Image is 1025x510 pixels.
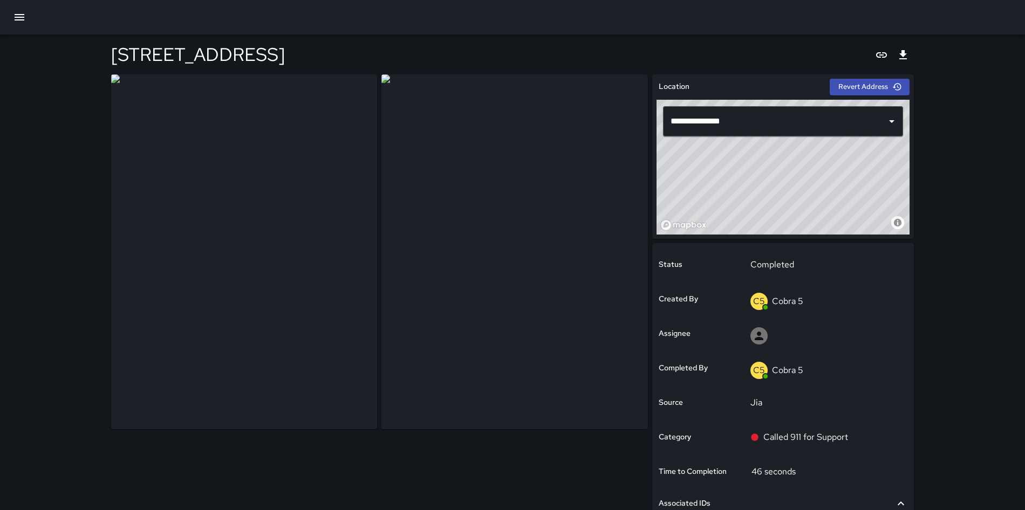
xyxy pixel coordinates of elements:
p: 46 seconds [751,466,796,477]
button: Export [892,44,914,66]
button: Copy link [871,44,892,66]
button: Revert Address [830,79,910,95]
h6: Assignee [659,328,691,340]
img: request_images%2F227ed190-76da-11f0-a1e4-d1b857124487 [111,74,377,429]
p: Cobra 5 [772,364,803,376]
h6: Category [659,431,691,443]
button: Open [884,114,899,129]
h6: Associated IDs [659,498,710,509]
p: C5 [753,364,765,377]
h4: [STREET_ADDRESS] [111,43,285,66]
p: Jia [750,396,900,409]
p: Cobra 5 [772,295,803,307]
p: Called 911 for Support [763,431,848,444]
h6: Time to Completion [659,466,727,478]
p: Completed [750,258,900,271]
img: request_images%2F237ce0a0-76da-11f0-a1e4-d1b857124487 [381,74,647,429]
h6: Source [659,397,683,409]
p: C5 [753,295,765,308]
h6: Completed By [659,362,708,374]
h6: Created By [659,293,698,305]
h6: Location [659,81,689,93]
h6: Status [659,259,682,271]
